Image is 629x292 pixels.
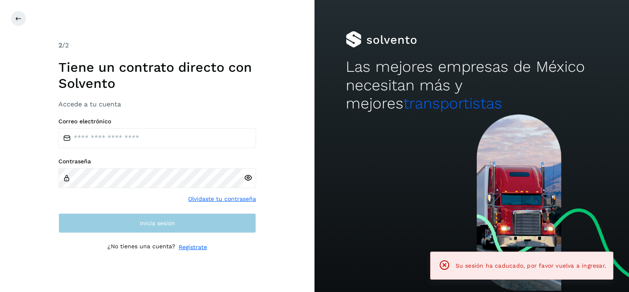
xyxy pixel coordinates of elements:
span: Inicia sesión [140,220,175,226]
span: Su sesión ha caducado, por favor vuelva a ingresar. [456,262,606,269]
span: 2 [58,41,62,49]
p: ¿No tienes una cuenta? [107,243,175,252]
h2: Las mejores empresas de México necesitan más y mejores [346,58,597,113]
a: Olvidaste tu contraseña [188,195,256,203]
label: Contraseña [58,158,256,165]
a: Regístrate [179,243,207,252]
h3: Accede a tu cuenta [58,100,256,108]
button: Inicia sesión [58,213,256,233]
div: /2 [58,40,256,50]
label: Correo electrónico [58,118,256,125]
h1: Tiene un contrato directo con Solvento [58,59,256,91]
span: transportistas [403,94,502,112]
